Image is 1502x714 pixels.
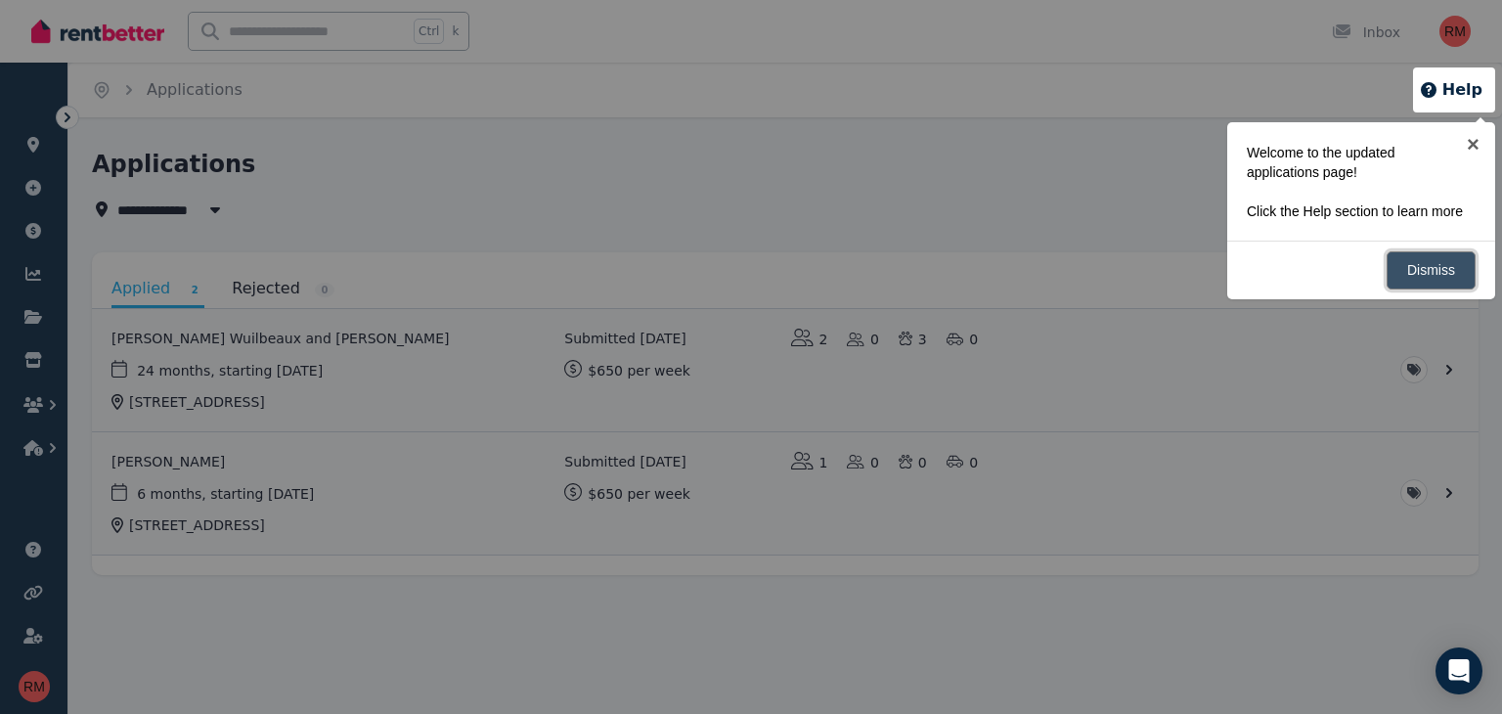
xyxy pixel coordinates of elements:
[1419,78,1482,102] button: Help
[1436,647,1482,694] div: Open Intercom Messenger
[1387,251,1476,290] a: Dismiss
[1451,122,1495,166] a: ×
[1247,201,1464,221] p: Click the Help section to learn more
[1247,143,1464,182] p: Welcome to the updated applications page!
